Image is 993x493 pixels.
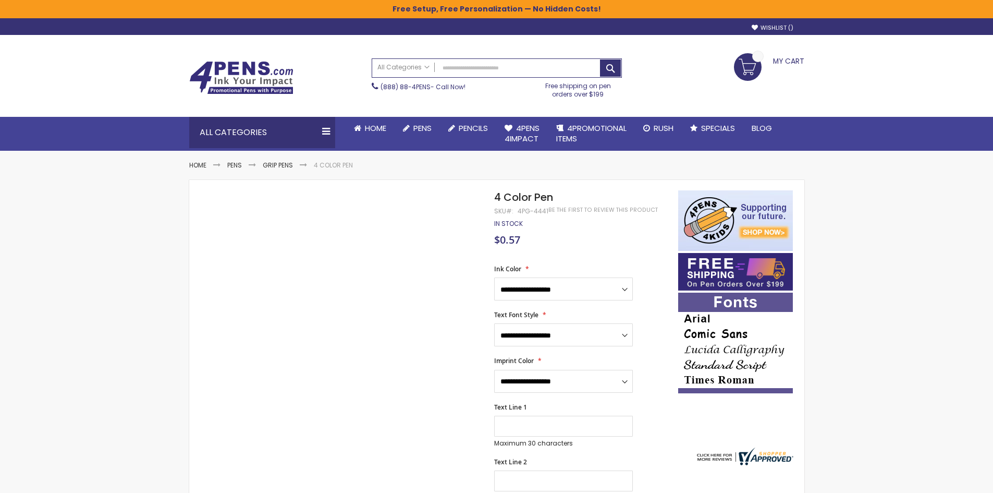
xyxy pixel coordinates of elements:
[381,82,431,91] a: (888) 88-4PENS
[494,207,513,215] strong: SKU
[743,117,780,140] a: Blog
[494,219,523,228] span: In stock
[189,161,206,170] a: Home
[494,403,527,412] span: Text Line 1
[314,161,353,170] li: 4 Color Pen
[494,356,534,365] span: Imprint Color
[752,24,793,32] a: Wishlist
[377,63,430,71] span: All Categories
[534,78,622,99] div: Free shipping on pen orders over $199
[548,117,635,151] a: 4PROMOTIONALITEMS
[682,117,743,140] a: Specials
[556,123,627,144] span: 4PROMOTIONAL ITEMS
[440,117,496,140] a: Pencils
[494,310,538,319] span: Text Font Style
[494,233,520,247] span: $0.57
[752,123,772,134] span: Blog
[227,161,242,170] a: Pens
[365,123,386,134] span: Home
[494,264,521,273] span: Ink Color
[494,458,527,466] span: Text Line 2
[459,123,488,134] span: Pencils
[189,117,335,148] div: All Categories
[346,117,395,140] a: Home
[494,439,633,448] p: Maximum 30 characters
[372,59,435,76] a: All Categories
[654,123,673,134] span: Rush
[678,253,793,291] img: Free shipping on orders over $199
[678,293,793,393] img: font-personalization-examples
[496,117,548,151] a: 4Pens4impact
[381,82,465,91] span: - Call Now!
[635,117,682,140] a: Rush
[263,161,293,170] a: Grip Pens
[548,206,658,214] a: Be the first to review this product
[494,220,523,228] div: Availability
[694,448,793,465] img: 4pens.com widget logo
[189,61,293,94] img: 4Pens Custom Pens and Promotional Products
[395,117,440,140] a: Pens
[694,459,793,467] a: 4pens.com certificate URL
[518,207,548,215] div: 4PG-4441
[505,123,540,144] span: 4Pens 4impact
[678,190,793,251] img: 4pens 4 kids
[701,123,735,134] span: Specials
[494,190,553,205] span: 4 Color Pen
[413,123,432,134] span: Pens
